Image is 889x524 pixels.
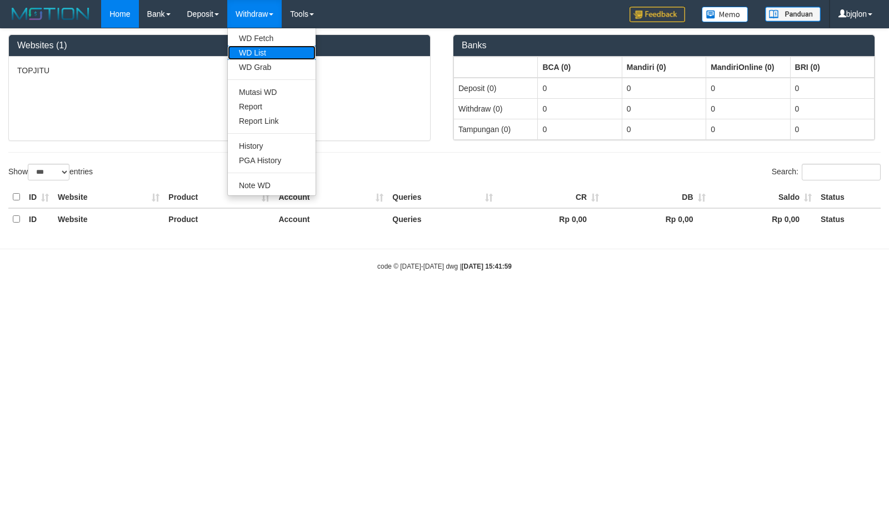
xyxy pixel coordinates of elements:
[228,153,316,168] a: PGA History
[388,187,497,208] th: Queries
[164,187,274,208] th: Product
[53,187,164,208] th: Website
[622,119,706,139] td: 0
[622,98,706,119] td: 0
[706,57,790,78] th: Group: activate to sort column ascending
[706,119,790,139] td: 0
[497,187,603,208] th: CR
[816,187,881,208] th: Status
[603,208,710,230] th: Rp 0,00
[274,208,388,230] th: Account
[228,114,316,128] a: Report Link
[228,60,316,74] a: WD Grab
[454,98,538,119] td: Withdraw (0)
[228,139,316,153] a: History
[462,41,866,51] h3: Banks
[706,78,790,99] td: 0
[706,98,790,119] td: 0
[497,208,603,230] th: Rp 0,00
[603,187,710,208] th: DB
[8,164,93,180] label: Show entries
[8,6,93,22] img: MOTION_logo.png
[28,164,69,180] select: Showentries
[228,178,316,193] a: Note WD
[228,99,316,114] a: Report
[538,119,622,139] td: 0
[17,41,422,51] h3: Websites (1)
[710,187,816,208] th: Saldo
[710,208,816,230] th: Rp 0,00
[164,208,274,230] th: Product
[772,164,881,180] label: Search:
[538,78,622,99] td: 0
[24,208,53,230] th: ID
[53,208,164,230] th: Website
[702,7,748,22] img: Button%20Memo.svg
[802,164,881,180] input: Search:
[228,85,316,99] a: Mutasi WD
[454,57,538,78] th: Group: activate to sort column ascending
[228,31,316,46] a: WD Fetch
[388,208,497,230] th: Queries
[454,119,538,139] td: Tampungan (0)
[622,78,706,99] td: 0
[274,187,388,208] th: Account
[24,187,53,208] th: ID
[462,263,512,270] strong: [DATE] 15:41:59
[377,263,512,270] small: code © [DATE]-[DATE] dwg |
[630,7,685,22] img: Feedback.jpg
[622,57,706,78] th: Group: activate to sort column ascending
[790,57,874,78] th: Group: activate to sort column ascending
[765,7,821,22] img: panduan.png
[790,78,874,99] td: 0
[538,57,622,78] th: Group: activate to sort column ascending
[538,98,622,119] td: 0
[790,119,874,139] td: 0
[454,78,538,99] td: Deposit (0)
[816,208,881,230] th: Status
[790,98,874,119] td: 0
[17,65,422,76] p: TOPJITU
[228,46,316,60] a: WD List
